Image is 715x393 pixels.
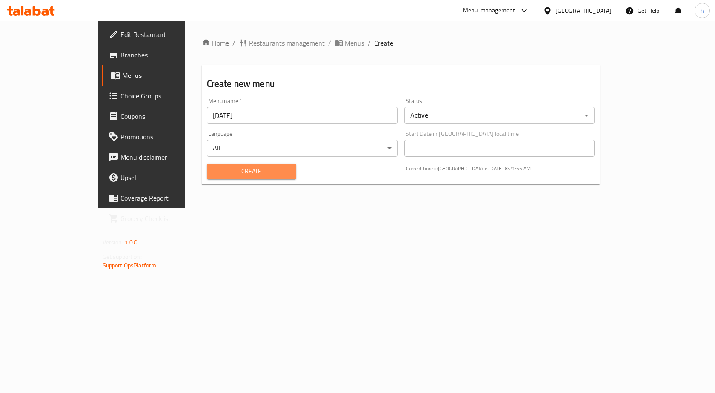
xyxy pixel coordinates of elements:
[232,38,235,48] li: /
[202,38,600,48] nav: breadcrumb
[102,65,218,86] a: Menus
[207,107,398,124] input: Please enter Menu name
[103,260,157,271] a: Support.OpsPlatform
[374,38,393,48] span: Create
[120,152,211,162] span: Menu disclaimer
[120,50,211,60] span: Branches
[328,38,331,48] li: /
[463,6,515,16] div: Menu-management
[102,208,218,229] a: Grocery Checklist
[120,29,211,40] span: Edit Restaurant
[102,126,218,147] a: Promotions
[102,86,218,106] a: Choice Groups
[120,132,211,142] span: Promotions
[345,38,364,48] span: Menus
[207,140,398,157] div: All
[701,6,704,15] span: h
[125,237,138,248] span: 1.0.0
[207,164,296,179] button: Create
[249,38,325,48] span: Restaurants management
[102,188,218,208] a: Coverage Report
[103,251,142,262] span: Get support on:
[102,24,218,45] a: Edit Restaurant
[122,70,211,80] span: Menus
[102,106,218,126] a: Coupons
[102,45,218,65] a: Branches
[102,147,218,167] a: Menu disclaimer
[120,172,211,183] span: Upsell
[120,193,211,203] span: Coverage Report
[368,38,371,48] li: /
[120,91,211,101] span: Choice Groups
[335,38,364,48] a: Menus
[404,107,595,124] div: Active
[555,6,612,15] div: [GEOGRAPHIC_DATA]
[120,111,211,121] span: Coupons
[239,38,325,48] a: Restaurants management
[207,77,595,90] h2: Create new menu
[103,237,123,248] span: Version:
[102,167,218,188] a: Upsell
[120,213,211,224] span: Grocery Checklist
[406,165,595,172] p: Current time in [GEOGRAPHIC_DATA] is [DATE] 8:21:55 AM
[214,166,289,177] span: Create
